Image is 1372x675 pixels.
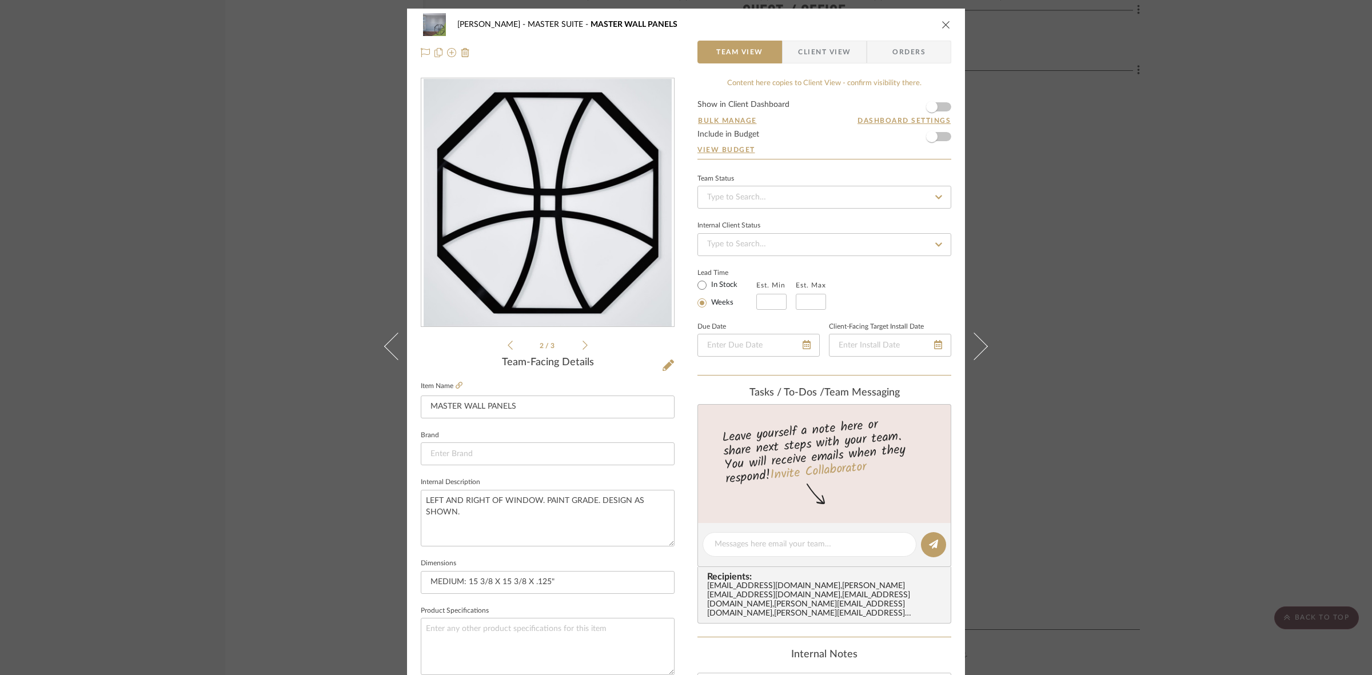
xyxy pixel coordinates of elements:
[696,412,953,489] div: Leave yourself a note here or share next steps with your team. You will receive emails when they ...
[421,480,480,485] label: Internal Description
[697,649,951,661] div: Internal Notes
[697,233,951,256] input: Type to Search…
[716,41,763,63] span: Team View
[697,278,756,310] mat-radio-group: Select item type
[421,442,675,465] input: Enter Brand
[749,388,824,398] span: Tasks / To-Dos /
[461,48,470,57] img: Remove from project
[697,334,820,357] input: Enter Due Date
[697,145,951,154] a: View Budget
[591,21,677,29] span: MASTER WALL PANELS
[829,334,951,357] input: Enter Install Date
[421,396,675,418] input: Enter Item Name
[421,561,456,566] label: Dimensions
[697,78,951,89] div: Content here copies to Client View - confirm visibility there.
[551,342,556,349] span: 3
[545,342,551,349] span: /
[756,281,785,289] label: Est. Min
[709,280,737,290] label: In Stock
[421,608,489,614] label: Product Specifications
[528,21,591,29] span: MASTER SUITE
[707,572,946,582] span: Recipients:
[697,186,951,209] input: Type to Search…
[421,571,675,594] input: Enter the dimensions of this item
[796,281,826,289] label: Est. Max
[421,13,448,36] img: 8864a05f-8915-4888-aef3-cc7eb58272e9_48x40.jpg
[697,176,734,182] div: Team Status
[857,115,951,126] button: Dashboard Settings
[457,21,528,29] span: [PERSON_NAME]
[421,433,439,438] label: Brand
[697,387,951,400] div: team Messaging
[769,457,867,486] a: Invite Collaborator
[697,267,756,278] label: Lead Time
[540,342,545,349] span: 2
[941,19,951,30] button: close
[829,324,924,330] label: Client-Facing Target Install Date
[707,582,946,618] div: [EMAIL_ADDRESS][DOMAIN_NAME] , [PERSON_NAME][EMAIL_ADDRESS][DOMAIN_NAME] , [EMAIL_ADDRESS][DOMAIN...
[697,223,760,229] div: Internal Client Status
[421,357,675,369] div: Team-Facing Details
[697,324,726,330] label: Due Date
[880,41,938,63] span: Orders
[709,298,733,308] label: Weeks
[421,79,674,327] div: 1
[424,79,672,327] img: 78d0061c-e897-4416-b2a0-d50bd8418b69_436x436.jpg
[421,381,462,391] label: Item Name
[697,115,757,126] button: Bulk Manage
[798,41,851,63] span: Client View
